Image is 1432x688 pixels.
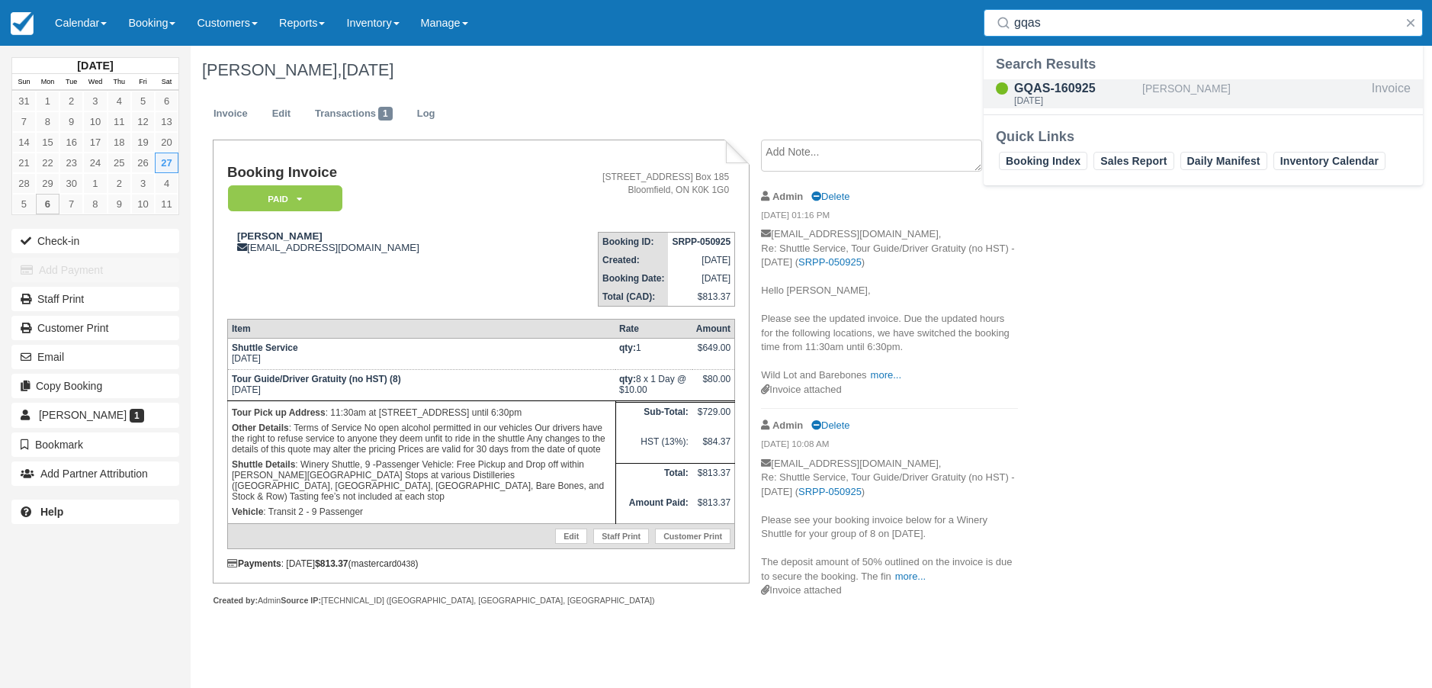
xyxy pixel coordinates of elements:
a: 29 [36,173,59,194]
td: 1 [615,339,692,370]
strong: Vehicle [232,506,263,517]
a: 2 [108,173,131,194]
a: 27 [155,153,178,173]
a: more... [871,369,901,381]
em: [DATE] 10:08 AM [761,438,1018,455]
div: $80.00 [696,374,730,397]
td: [DATE] [227,339,615,370]
a: more... [895,571,926,582]
a: Log [406,99,447,129]
strong: Payments [227,558,281,569]
a: Edit [555,529,587,544]
th: Booking Date: [599,269,669,288]
th: Sub-Total: [615,403,692,433]
a: 1 [83,173,107,194]
a: 1 [36,91,59,111]
strong: $813.37 [315,558,348,569]
td: HST (13%): [615,432,692,463]
a: 6 [36,194,59,214]
div: [PERSON_NAME] [1142,79,1366,108]
p: : Terms of Service No open alcohol permitted in our vehicles Our drivers have the right to refuse... [232,420,612,457]
a: 13 [155,111,178,132]
th: Sat [155,74,178,91]
a: 5 [12,194,36,214]
a: Customer Print [11,316,179,340]
a: 7 [59,194,83,214]
h1: Booking Invoice [227,165,522,181]
strong: [DATE] [77,59,113,72]
span: [PERSON_NAME] [39,409,127,421]
th: Total: [615,463,692,493]
th: Total (CAD): [599,288,669,307]
a: 10 [131,194,155,214]
div: [EMAIL_ADDRESS][DOMAIN_NAME] [227,230,522,253]
a: 16 [59,132,83,153]
a: 26 [131,153,155,173]
a: SRPP-050925 [798,486,862,497]
p: : Winery Shuttle, 9 -Passenger Vehicle: Free Pickup and Drop off within [PERSON_NAME][GEOGRAPHIC_... [232,457,612,504]
td: 8 x 1 Day @ $10.00 [615,370,692,401]
a: 4 [108,91,131,111]
button: Bookmark [11,432,179,457]
th: Booking ID: [599,233,669,252]
td: $813.37 [692,463,735,493]
em: [DATE] 01:16 PM [761,209,1018,226]
td: $729.00 [692,403,735,433]
th: Mon [36,74,59,91]
a: 5 [131,91,155,111]
a: 14 [12,132,36,153]
th: Amount [692,320,735,339]
strong: qty [619,374,636,384]
a: 28 [12,173,36,194]
a: Invoice [202,99,259,129]
th: Wed [83,74,107,91]
strong: Tour Pick up Address [232,407,326,418]
strong: [PERSON_NAME] [237,230,323,242]
a: Sales Report [1093,152,1174,170]
strong: Admin [772,191,803,202]
th: Item [227,320,615,339]
a: Delete [811,191,849,202]
a: 4 [155,173,178,194]
button: Add Payment [11,258,179,282]
strong: Tour Guide/Driver Gratuity (no HST) (8) [232,374,401,384]
span: 1 [130,409,144,423]
a: 8 [36,111,59,132]
button: Add Partner Attribution [11,461,179,486]
a: 21 [12,153,36,173]
span: 1 [378,107,393,121]
button: Check-in [11,229,179,253]
th: Rate [615,320,692,339]
strong: Created by: [213,596,258,605]
a: Staff Print [593,529,649,544]
td: $813.37 [668,288,734,307]
a: [PERSON_NAME] 1 [11,403,179,427]
a: Transactions1 [303,99,404,129]
strong: qty [619,342,636,353]
b: Help [40,506,63,518]
div: Invoice attached [761,584,1018,598]
th: Amount Paid: [615,493,692,524]
strong: Shuttle Service [232,342,298,353]
th: Tue [59,74,83,91]
td: [DATE] [668,269,734,288]
a: 2 [59,91,83,111]
div: [DATE] [1014,96,1136,105]
div: Search Results [996,55,1411,73]
td: $813.37 [692,493,735,524]
a: 11 [108,111,131,132]
div: $649.00 [696,342,730,365]
a: 24 [83,153,107,173]
span: [DATE] [342,60,393,79]
div: Invoice attached [761,383,1018,397]
div: : [DATE] (mastercard ) [227,558,735,569]
a: Daily Manifest [1180,152,1267,170]
h1: [PERSON_NAME], [202,61,1254,79]
a: 23 [59,153,83,173]
a: 10 [83,111,107,132]
a: 25 [108,153,131,173]
img: checkfront-main-nav-mini-logo.png [11,12,34,35]
button: Copy Booking [11,374,179,398]
div: GQAS-160925 [1014,79,1136,98]
td: [DATE] [668,251,734,269]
